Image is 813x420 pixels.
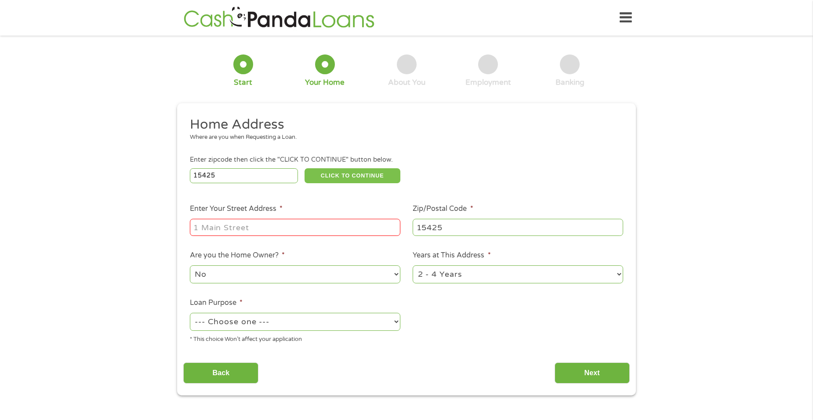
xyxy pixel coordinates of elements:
[413,251,490,260] label: Years at This Address
[181,5,377,30] img: GetLoanNow Logo
[190,116,617,134] h2: Home Address
[413,204,473,214] label: Zip/Postal Code
[190,332,400,344] div: * This choice Won’t affect your application
[555,362,630,384] input: Next
[190,168,298,183] input: Enter Zipcode (e.g 01510)
[305,168,400,183] button: CLICK TO CONTINUE
[234,78,252,87] div: Start
[183,362,258,384] input: Back
[555,78,584,87] div: Banking
[190,219,400,235] input: 1 Main Street
[190,298,243,308] label: Loan Purpose
[305,78,345,87] div: Your Home
[190,133,617,142] div: Where are you when Requesting a Loan.
[190,204,283,214] label: Enter Your Street Address
[465,78,511,87] div: Employment
[190,251,285,260] label: Are you the Home Owner?
[190,155,623,165] div: Enter zipcode then click the "CLICK TO CONTINUE" button below.
[388,78,425,87] div: About You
